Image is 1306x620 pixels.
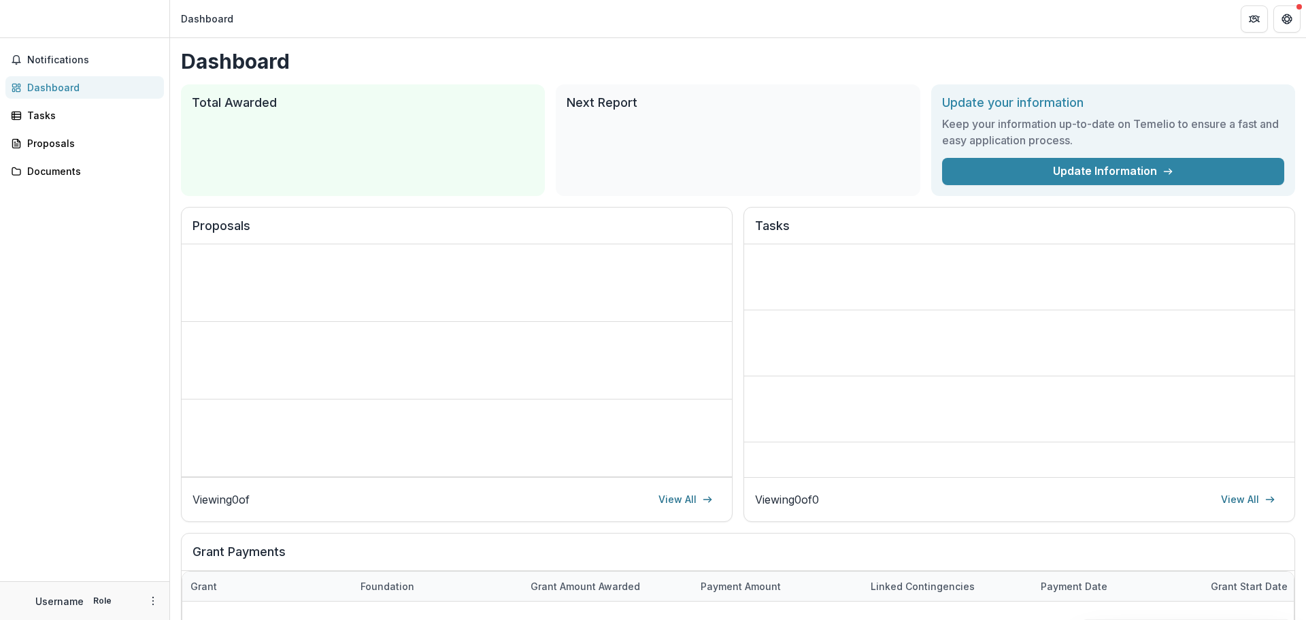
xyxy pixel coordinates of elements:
[27,164,153,178] div: Documents
[181,12,233,26] div: Dashboard
[567,95,909,110] h2: Next Report
[35,594,84,608] p: Username
[755,218,1284,244] h2: Tasks
[192,544,1284,570] h2: Grant Payments
[1213,489,1284,510] a: View All
[5,132,164,154] a: Proposals
[89,595,116,607] p: Role
[175,9,239,29] nav: breadcrumb
[5,49,164,71] button: Notifications
[942,116,1284,148] h3: Keep your information up-to-date on Temelio to ensure a fast and easy application process.
[27,80,153,95] div: Dashboard
[5,104,164,127] a: Tasks
[942,95,1284,110] h2: Update your information
[181,49,1295,74] h1: Dashboard
[755,491,819,508] p: Viewing 0 of 0
[192,95,534,110] h2: Total Awarded
[1241,5,1268,33] button: Partners
[192,491,250,508] p: Viewing 0 of
[192,218,721,244] h2: Proposals
[27,54,158,66] span: Notifications
[27,108,153,123] div: Tasks
[5,76,164,99] a: Dashboard
[942,158,1284,185] a: Update Information
[27,136,153,150] div: Proposals
[145,593,161,609] button: More
[650,489,721,510] a: View All
[1273,5,1301,33] button: Get Help
[5,160,164,182] a: Documents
